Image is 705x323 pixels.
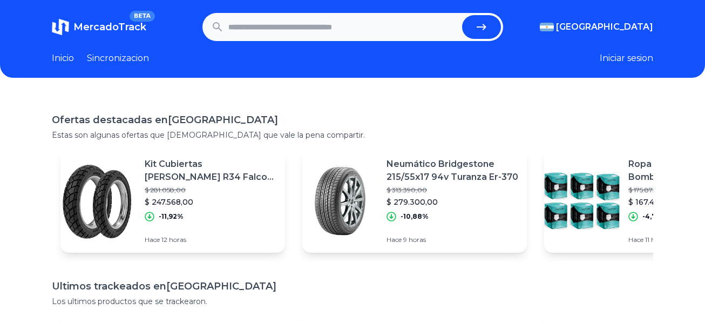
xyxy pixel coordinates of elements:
[401,212,429,221] p: -10,88%
[387,197,518,207] p: $ 279.300,00
[52,18,146,36] a: MercadoTrackBETA
[302,163,378,239] img: Featured image
[60,163,136,239] img: Featured image
[145,197,276,207] p: $ 247.568,00
[556,21,653,33] span: [GEOGRAPHIC_DATA]
[302,149,527,253] a: Featured imageNeumático Bridgestone 215/55x17 94v Turanza Er-370$ 313.390,00$ 279.300,00-10,88%Ha...
[544,163,620,239] img: Featured image
[87,52,149,65] a: Sincronizacion
[600,52,653,65] button: Iniciar sesion
[52,52,74,65] a: Inicio
[130,11,155,22] span: BETA
[52,112,653,127] h1: Ofertas destacadas en [GEOGRAPHIC_DATA]
[540,23,554,31] img: Argentina
[145,235,276,244] p: Hace 12 horas
[387,158,518,184] p: Neumático Bridgestone 215/55x17 94v Turanza Er-370
[52,279,653,294] h1: Ultimos trackeados en [GEOGRAPHIC_DATA]
[159,212,184,221] p: -11,92%
[52,18,69,36] img: MercadoTrack
[145,158,276,184] p: Kit Cubiertas [PERSON_NAME] R34 Falcon 90 90 21 + 120 90 17 En Fas
[73,21,146,33] span: MercadoTrack
[387,186,518,194] p: $ 313.390,00
[540,21,653,33] button: [GEOGRAPHIC_DATA]
[387,235,518,244] p: Hace 9 horas
[145,186,276,194] p: $ 281.058,00
[52,296,653,307] p: Los ultimos productos que se trackearon.
[52,130,653,140] p: Estas son algunas ofertas que [DEMOGRAPHIC_DATA] que vale la pena compartir.
[60,149,285,253] a: Featured imageKit Cubiertas [PERSON_NAME] R34 Falcon 90 90 21 + 120 90 17 En Fas$ 281.058,00$ 247...
[642,212,667,221] p: -4,76%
